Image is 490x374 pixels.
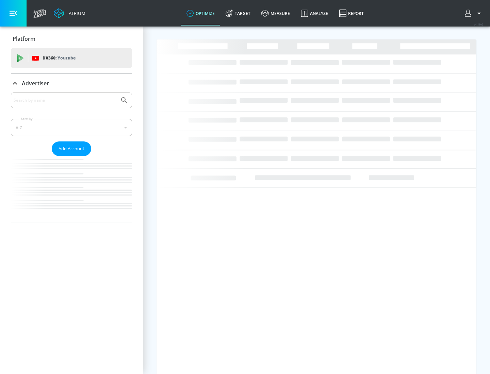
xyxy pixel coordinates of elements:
a: Target [220,1,256,26]
div: Atrium [66,10,85,16]
div: A-Z [11,119,132,136]
a: Analyze [295,1,333,26]
nav: list of Advertiser [11,156,132,222]
p: Advertiser [22,80,49,87]
a: measure [256,1,295,26]
input: Search by name [14,96,117,105]
div: DV360: Youtube [11,48,132,68]
a: Report [333,1,369,26]
a: optimize [181,1,220,26]
button: Add Account [52,141,91,156]
span: v 4.19.0 [474,22,483,26]
div: Advertiser [11,92,132,222]
span: Add Account [59,145,84,153]
p: Platform [13,35,35,42]
label: Sort By [19,117,34,121]
p: DV360: [43,54,76,62]
a: Atrium [54,8,85,18]
div: Advertiser [11,74,132,93]
p: Youtube [58,54,76,62]
div: Platform [11,29,132,48]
